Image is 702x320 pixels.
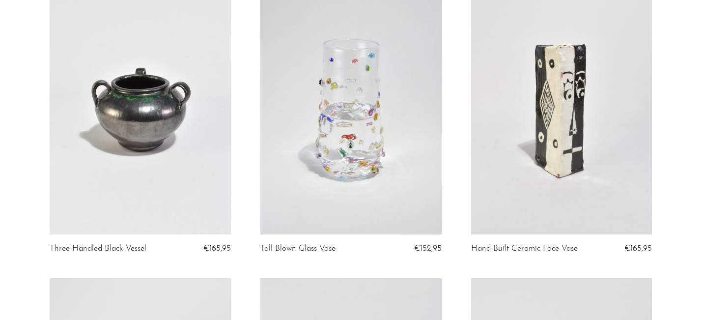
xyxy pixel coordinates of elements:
[50,244,146,253] a: Three-Handled Black Vessel
[260,244,336,253] a: Tall Blown Glass Vase
[471,244,578,253] a: Hand-Built Ceramic Face Vase
[414,244,442,253] span: €152,95
[624,244,652,253] span: €165,95
[203,244,231,253] span: €165,95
